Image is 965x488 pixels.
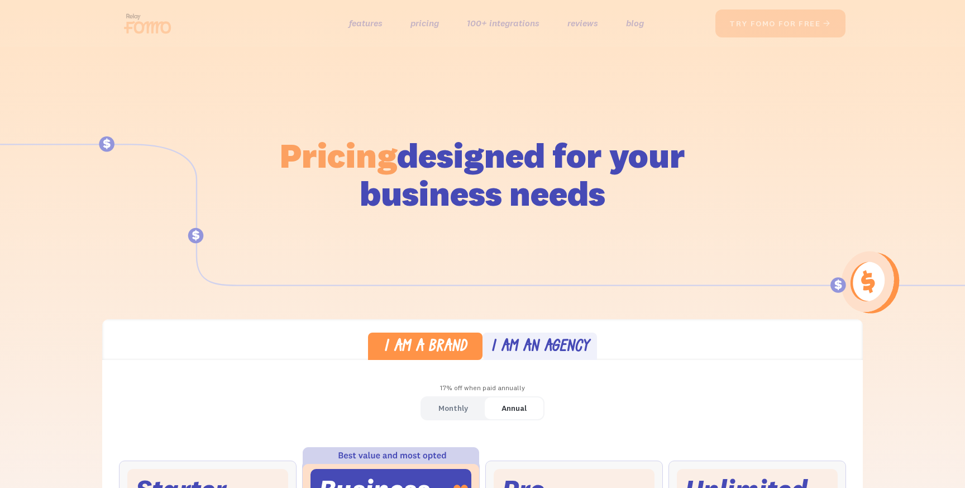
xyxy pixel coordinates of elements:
[102,380,863,396] div: 17% off when paid annually
[823,18,832,29] span: 
[715,10,845,37] a: try fomo for free
[626,15,644,31] a: blog
[567,15,598,31] a: reviews
[410,15,439,31] a: pricing
[491,339,589,356] div: I am an agency
[438,400,468,416] div: Monthly
[384,339,467,356] div: I am a brand
[280,134,397,177] span: Pricing
[501,400,527,416] div: Annual
[467,15,539,31] a: 100+ integrations
[349,15,383,31] a: features
[279,136,686,212] h1: designed for your business needs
